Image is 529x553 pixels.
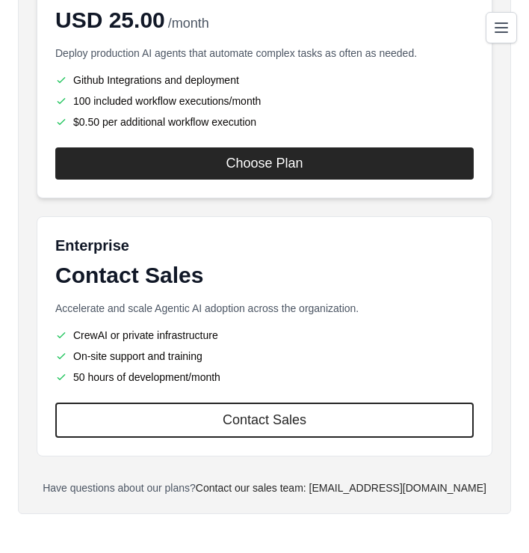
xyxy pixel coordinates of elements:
[196,482,486,494] a: Contact our sales team: [EMAIL_ADDRESS][DOMAIN_NAME]
[55,147,474,180] button: Choose Plan
[55,7,165,34] span: USD 25.00
[55,235,474,256] h6: Enterprise
[55,403,474,438] a: Contact Sales
[55,73,474,88] li: Github Integrations and deployment
[37,480,492,495] p: Have questions about our plans?
[168,13,209,34] span: /month
[55,46,474,61] p: Deploy production AI agents that automate complex tasks as often as needed.
[486,12,517,43] button: Toggle navigation
[55,328,474,343] li: CrewAI or private infrastructure
[55,94,474,109] li: 100 included workflow executions/month
[55,262,474,289] div: Contact Sales
[55,301,474,316] p: Accelerate and scale Agentic AI adoption across the organization.
[55,114,474,129] li: $0.50 per additional workflow execution
[55,370,474,385] li: 50 hours of development/month
[55,349,474,364] li: On-site support and training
